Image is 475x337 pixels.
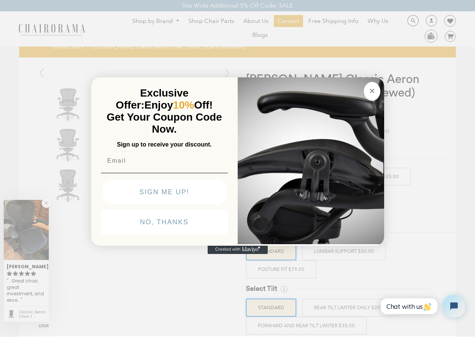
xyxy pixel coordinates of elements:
button: NO, THANKS [101,210,228,234]
input: Email [101,153,228,168]
button: SIGN ME UP! [103,180,226,204]
img: 92d77583-a095-41f6-84e7-858462e0427a.jpeg [238,76,384,244]
span: 10% [173,99,194,111]
button: Close dialog [364,82,380,101]
span: Get Your Coupon Code Now. [107,111,222,135]
span: Enjoy Off! [145,99,213,111]
span: Exclusive Offer: [116,87,188,111]
span: Sign up to receive your discount. [117,141,211,148]
a: Created with Klaviyo - opens in a new tab [208,245,268,254]
iframe: Tidio Chat [375,289,472,324]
